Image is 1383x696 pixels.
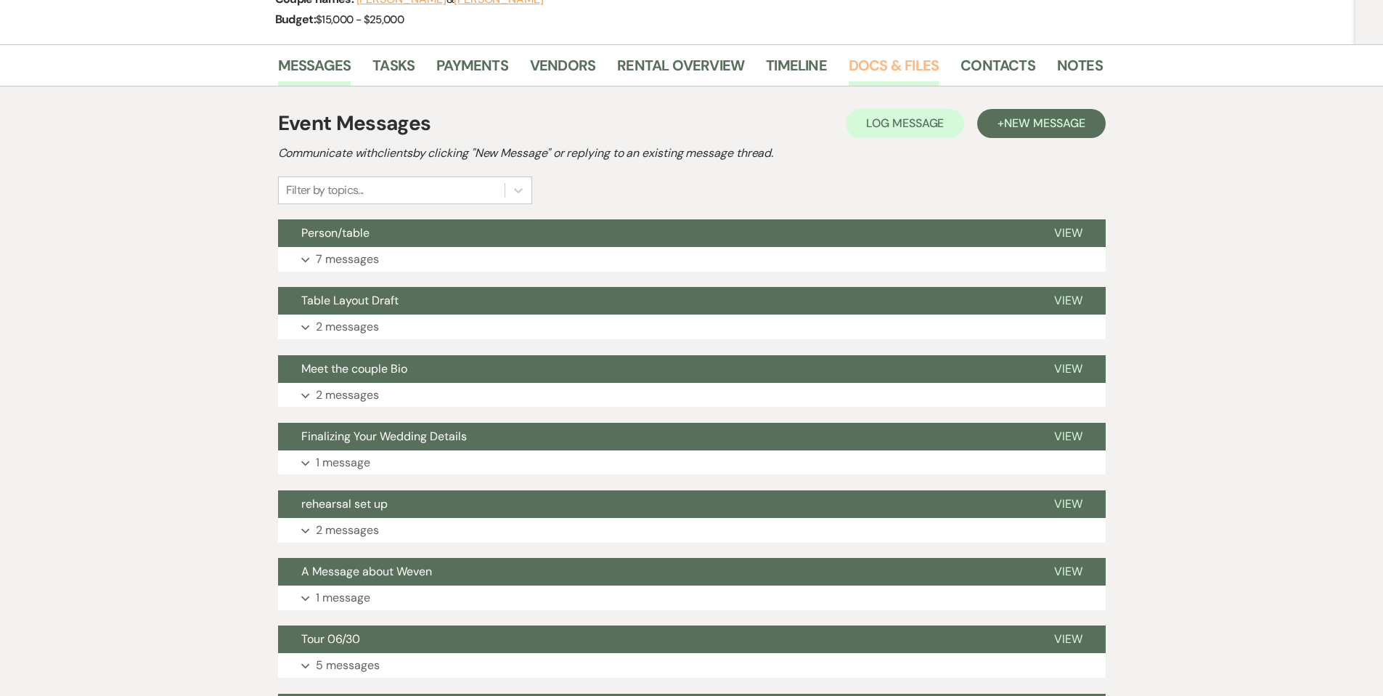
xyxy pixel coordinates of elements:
[286,182,364,199] div: Filter by topics...
[301,361,407,376] span: Meet the couple Bio
[301,225,370,240] span: Person/table
[846,109,964,138] button: Log Message
[278,383,1106,408] button: 2 messages
[1004,116,1085,131] span: New Message
[1031,423,1106,450] button: View
[316,453,370,472] p: 1 message
[436,54,508,86] a: Payments
[977,109,1105,138] button: +New Message
[278,54,351,86] a: Messages
[1031,490,1106,518] button: View
[316,317,379,336] p: 2 messages
[278,518,1106,543] button: 2 messages
[316,250,379,269] p: 7 messages
[278,586,1106,610] button: 1 message
[316,386,379,405] p: 2 messages
[617,54,744,86] a: Rental Overview
[1054,225,1082,240] span: View
[301,631,360,647] span: Tour 06/30
[278,247,1106,272] button: 7 messages
[278,145,1106,162] h2: Communicate with clients by clicking "New Message" or replying to an existing message thread.
[278,626,1031,653] button: Tour 06/30
[316,588,370,607] p: 1 message
[1057,54,1103,86] a: Notes
[278,315,1106,339] button: 2 messages
[301,429,467,444] span: Finalizing Your Wedding Details
[960,54,1035,86] a: Contacts
[1054,496,1082,511] span: View
[278,355,1031,383] button: Meet the couple Bio
[301,293,399,308] span: Table Layout Draft
[316,521,379,540] p: 2 messages
[1054,293,1082,308] span: View
[301,496,388,511] span: rehearsal set up
[849,54,939,86] a: Docs & Files
[278,450,1106,475] button: 1 message
[766,54,827,86] a: Timeline
[316,12,404,27] span: $15,000 - $25,000
[316,656,380,675] p: 5 messages
[275,12,317,27] span: Budget:
[530,54,595,86] a: Vendors
[278,219,1031,247] button: Person/table
[278,558,1031,586] button: A Message about Weven
[372,54,415,86] a: Tasks
[1031,287,1106,315] button: View
[866,116,944,131] span: Log Message
[278,423,1031,450] button: Finalizing Your Wedding Details
[1054,429,1082,444] span: View
[278,490,1031,518] button: rehearsal set up
[1031,558,1106,586] button: View
[1031,355,1106,383] button: View
[1054,631,1082,647] span: View
[1054,564,1082,579] span: View
[1031,219,1106,247] button: View
[278,653,1106,678] button: 5 messages
[278,287,1031,315] button: Table Layout Draft
[1031,626,1106,653] button: View
[1054,361,1082,376] span: View
[278,108,431,139] h1: Event Messages
[301,564,432,579] span: A Message about Weven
